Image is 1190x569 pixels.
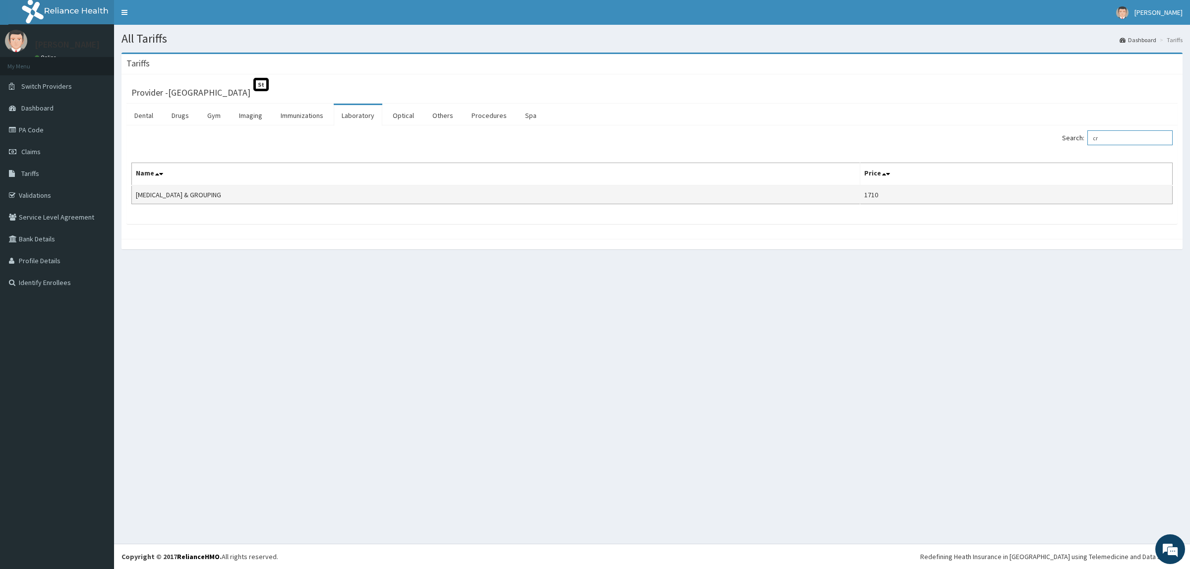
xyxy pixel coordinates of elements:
span: St [253,78,269,91]
a: Laboratory [334,105,382,126]
a: Dashboard [1120,36,1156,44]
a: Spa [517,105,544,126]
h3: Tariffs [126,59,150,68]
a: Online [35,54,59,61]
footer: All rights reserved. [114,544,1190,569]
h1: All Tariffs [121,32,1183,45]
td: [MEDICAL_DATA] & GROUPING [132,185,860,204]
span: Tariffs [21,169,39,178]
span: [PERSON_NAME] [1134,8,1183,17]
div: Minimize live chat window [163,5,186,29]
input: Search: [1087,130,1173,145]
div: Chat with us now [52,56,167,68]
p: [PERSON_NAME] [35,40,100,49]
a: Procedures [464,105,515,126]
a: Gym [199,105,229,126]
li: Tariffs [1157,36,1183,44]
a: Others [424,105,461,126]
td: 1710 [860,185,1173,204]
span: Switch Providers [21,82,72,91]
a: RelianceHMO [177,552,220,561]
span: Claims [21,147,41,156]
h3: Provider - [GEOGRAPHIC_DATA] [131,88,250,97]
label: Search: [1062,130,1173,145]
img: User Image [1116,6,1129,19]
a: Optical [385,105,422,126]
img: d_794563401_company_1708531726252_794563401 [18,50,40,74]
a: Dental [126,105,161,126]
textarea: Type your message and hit 'Enter' [5,271,189,305]
a: Immunizations [273,105,331,126]
a: Drugs [164,105,197,126]
span: We're online! [58,125,137,225]
a: Imaging [231,105,270,126]
div: Redefining Heath Insurance in [GEOGRAPHIC_DATA] using Telemedicine and Data Science! [920,552,1183,562]
th: Price [860,163,1173,186]
span: Dashboard [21,104,54,113]
th: Name [132,163,860,186]
strong: Copyright © 2017 . [121,552,222,561]
img: User Image [5,30,27,52]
